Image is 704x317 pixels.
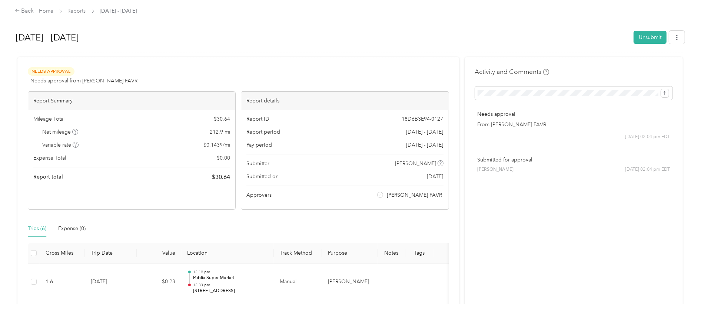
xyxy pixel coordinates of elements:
[246,128,280,136] span: Report period
[625,134,670,140] span: [DATE] 02:04 pm EDT
[210,128,230,136] span: 212.9 mi
[246,115,269,123] span: Report ID
[30,77,137,85] span: Needs approval from [PERSON_NAME] FAVR
[33,115,64,123] span: Mileage Total
[193,288,268,294] p: [STREET_ADDRESS]
[274,243,322,264] th: Track Method
[40,264,85,301] td: 1.6
[68,8,86,14] a: Reports
[33,154,66,162] span: Expense Total
[40,243,85,264] th: Gross Miles
[478,110,670,118] p: Needs approval
[217,154,230,162] span: $ 0.00
[28,225,46,233] div: Trips (6)
[475,67,549,76] h4: Activity and Comments
[387,191,442,199] span: [PERSON_NAME] FAVR
[405,243,433,264] th: Tags
[478,121,670,128] p: From [PERSON_NAME] FAVR
[625,166,670,173] span: [DATE] 02:04 pm EDT
[378,243,405,264] th: Notes
[203,141,230,149] span: $ 0.1439 / mi
[663,275,704,317] iframe: Everlance-gr Chat Button Frame
[85,243,137,264] th: Trip Date
[193,282,268,288] p: 12:33 pm
[33,173,63,181] span: Report total
[406,128,444,136] span: [DATE] - [DATE]
[246,160,269,167] span: Submitter
[402,115,444,123] span: 18D6B3E94-0127
[212,173,230,182] span: $ 30.64
[478,156,670,164] p: Submitted for approval
[427,173,444,180] span: [DATE]
[406,141,444,149] span: [DATE] - [DATE]
[214,115,230,123] span: $ 30.64
[43,141,79,149] span: Variable rate
[322,264,378,301] td: Acosta
[241,92,448,110] div: Report details
[193,275,268,281] p: Publix Super Market
[246,141,272,149] span: Pay period
[28,67,74,76] span: Needs Approval
[322,243,378,264] th: Purpose
[634,31,667,44] button: Unsubmit
[28,92,235,110] div: Report Summary
[274,264,322,301] td: Manual
[85,264,137,301] td: [DATE]
[181,243,274,264] th: Location
[246,173,279,180] span: Submitted on
[193,269,268,275] p: 12:19 pm
[137,243,181,264] th: Value
[43,128,79,136] span: Net mileage
[246,191,272,199] span: Approvers
[15,7,34,16] div: Back
[39,8,54,14] a: Home
[478,166,514,173] span: [PERSON_NAME]
[100,7,137,15] span: [DATE] - [DATE]
[419,278,420,285] span: -
[395,160,436,167] span: [PERSON_NAME]
[58,225,86,233] div: Expense (0)
[137,264,181,301] td: $0.23
[16,29,628,46] h1: Aug 16 - 31, 2025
